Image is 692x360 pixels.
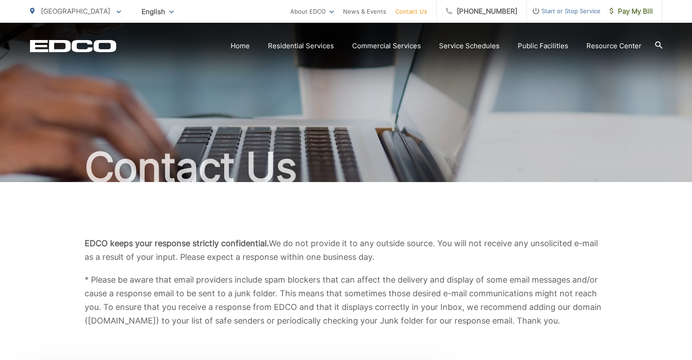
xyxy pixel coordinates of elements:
span: English [135,4,181,20]
a: Service Schedules [439,41,500,51]
p: We do not provide it to any outside source. You will not receive any unsolicited e-mail as a resu... [85,237,608,264]
a: Contact Us [395,6,427,17]
a: About EDCO [290,6,334,17]
h1: Contact Us [30,145,662,190]
a: Resource Center [586,41,641,51]
a: Home [231,41,250,51]
a: News & Events [343,6,386,17]
b: EDCO keeps your response strictly confidential. [85,238,269,248]
a: EDCD logo. Return to the homepage. [30,40,116,52]
a: Public Facilities [518,41,568,51]
span: [GEOGRAPHIC_DATA] [41,7,110,15]
span: Pay My Bill [610,6,653,17]
a: Commercial Services [352,41,421,51]
p: * Please be aware that email providers include spam blockers that can affect the delivery and dis... [85,273,608,328]
a: Residential Services [268,41,334,51]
